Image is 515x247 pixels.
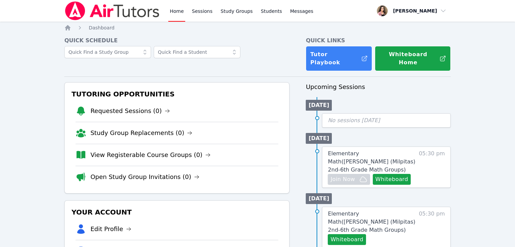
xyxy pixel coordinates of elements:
[419,210,445,245] span: 05:30 pm
[89,24,114,31] a: Dashboard
[89,25,114,30] span: Dashboard
[64,46,151,58] input: Quick Find a Study Group
[306,100,332,111] li: [DATE]
[90,150,211,160] a: View Registerable Course Groups (0)
[90,224,131,234] a: Edit Profile
[70,206,284,218] h3: Your Account
[328,174,370,185] button: Join Now
[328,150,415,173] span: Elementary Math ( [PERSON_NAME] (Milpitas) 2nd-6th Grade Math Groups )
[306,82,451,92] h3: Upcoming Sessions
[373,174,411,185] button: Whiteboard
[328,210,415,234] a: Elementary Math([PERSON_NAME] (Milpitas) 2nd-6th Grade Math Groups)
[330,175,355,183] span: Join Now
[306,133,332,144] li: [DATE]
[90,106,170,116] a: Requested Sessions (0)
[375,46,451,71] button: Whiteboard Home
[306,193,332,204] li: [DATE]
[90,128,192,138] a: Study Group Replacements (0)
[70,88,284,100] h3: Tutoring Opportunities
[64,1,160,20] img: Air Tutors
[64,37,289,45] h4: Quick Schedule
[328,210,415,233] span: Elementary Math ( [PERSON_NAME] (Milpitas) 2nd-6th Grade Math Groups )
[306,37,451,45] h4: Quick Links
[328,117,380,123] span: No sessions [DATE]
[290,8,314,15] span: Messages
[328,150,415,174] a: Elementary Math([PERSON_NAME] (Milpitas) 2nd-6th Grade Math Groups)
[154,46,240,58] input: Quick Find a Student
[90,172,199,182] a: Open Study Group Invitations (0)
[64,24,451,31] nav: Breadcrumb
[306,46,372,71] a: Tutor Playbook
[419,150,445,185] span: 05:30 pm
[328,234,366,245] button: Whiteboard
